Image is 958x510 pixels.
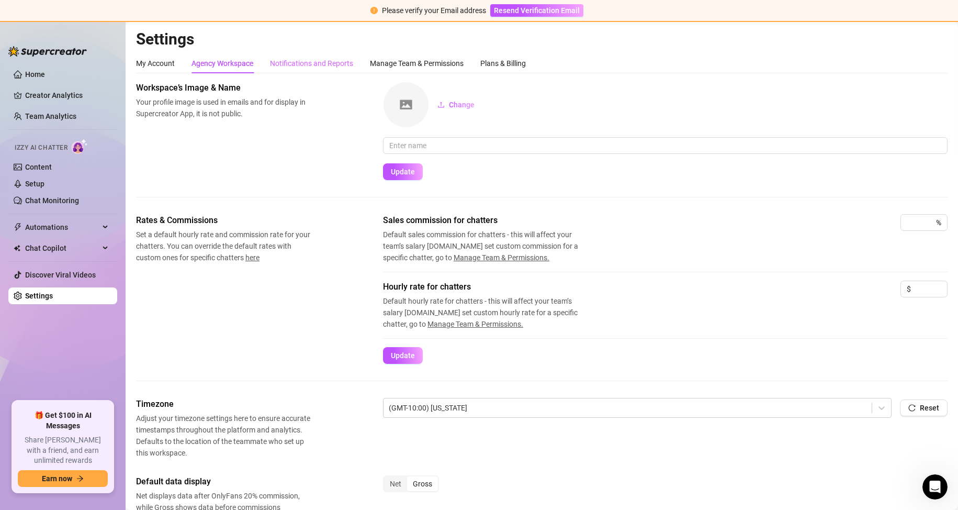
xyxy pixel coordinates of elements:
[184,4,202,23] div: Close
[100,47,134,58] div: • 16h ago
[391,168,415,176] span: Update
[25,271,96,279] a: Discover Viral Videos
[25,87,109,104] a: Creator Analytics
[429,96,483,113] button: Change
[12,37,33,58] img: Profile image for Ella
[18,411,108,431] span: 🎁 Get $100 in AI Messages
[370,58,464,69] div: Manage Team & Permissions
[25,240,99,257] span: Chat Copilot
[25,292,53,300] a: Settings
[25,163,52,171] a: Content
[25,219,99,236] span: Automations
[173,353,193,360] span: News
[105,327,157,369] button: Help
[384,476,407,491] div: Net
[245,253,260,262] span: here
[191,58,253,69] div: Agency Workspace
[908,404,916,412] span: reload
[494,6,580,15] span: Resend Verification Email
[383,281,592,293] span: Hourly rate for chatters
[136,413,312,459] span: Adjust your timezone settings here to ensure accurate timestamps throughout the platform and anal...
[15,143,67,153] span: Izzy AI Chatter
[14,223,22,231] span: thunderbolt
[383,229,592,263] span: Default sales commission for chatters - this will affect your team’s salary [DOMAIN_NAME] set cus...
[454,253,549,262] span: Manage Team & Permissions.
[383,163,423,180] button: Update
[490,4,583,17] button: Resend Verification Email
[136,58,175,69] div: My Account
[72,139,88,154] img: AI Chatter
[18,470,108,487] button: Earn nowarrow-right
[382,5,486,16] div: Please verify your Email address
[480,58,526,69] div: Plans & Billing
[42,474,72,483] span: Earn now
[19,85,32,97] img: Giselle avatar
[15,76,28,89] div: J
[900,400,948,416] button: Reset
[922,474,948,500] iframe: Intercom live chat
[35,76,46,84] span: zzz
[157,327,209,369] button: News
[15,353,37,360] span: Home
[427,320,523,328] span: Manage Team & Permissions.
[37,47,98,58] div: [PERSON_NAME]
[136,475,312,488] span: Default data display
[77,5,134,23] h1: Messages
[25,196,79,205] a: Chat Monitoring
[920,404,939,412] span: Reset
[383,295,592,330] span: Default hourly rate for chatters - this will affect your team’s salary [DOMAIN_NAME] set custom h...
[437,101,445,108] span: upload
[122,353,139,360] span: Help
[383,214,592,227] span: Sales commission for chatters
[58,353,98,360] span: Messages
[136,398,312,411] span: Timezone
[25,180,44,188] a: Setup
[8,46,87,57] img: logo-BBDzfeDw.svg
[136,82,312,94] span: Workspace’s Image & Name
[35,86,93,97] div: 🌟 Supercreator
[384,82,429,127] img: square-placeholder.png
[25,70,45,79] a: Home
[95,86,129,97] div: • 18h ago
[18,435,108,466] span: Share [PERSON_NAME] with a friend, and earn unlimited rewards
[10,85,23,97] img: Ella avatar
[76,475,84,482] span: arrow-right
[136,214,312,227] span: Rates & Commissions
[407,476,438,491] div: Gross
[370,7,378,14] span: exclamation-circle
[136,229,312,263] span: Set a default hourly rate and commission rate for your chatters. You can override the default rat...
[48,295,161,316] button: Send us a message
[52,327,105,369] button: Messages
[136,96,312,119] span: Your profile image is used in emails and for display in Supercreator App, it is not public.
[25,112,76,120] a: Team Analytics
[391,351,415,360] span: Update
[136,29,948,49] h2: Settings
[449,101,475,109] span: Change
[383,347,423,364] button: Update
[270,58,353,69] div: Notifications and Reports
[383,137,948,154] input: Enter name
[383,475,439,492] div: segmented control
[14,245,20,252] img: Chat Copilot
